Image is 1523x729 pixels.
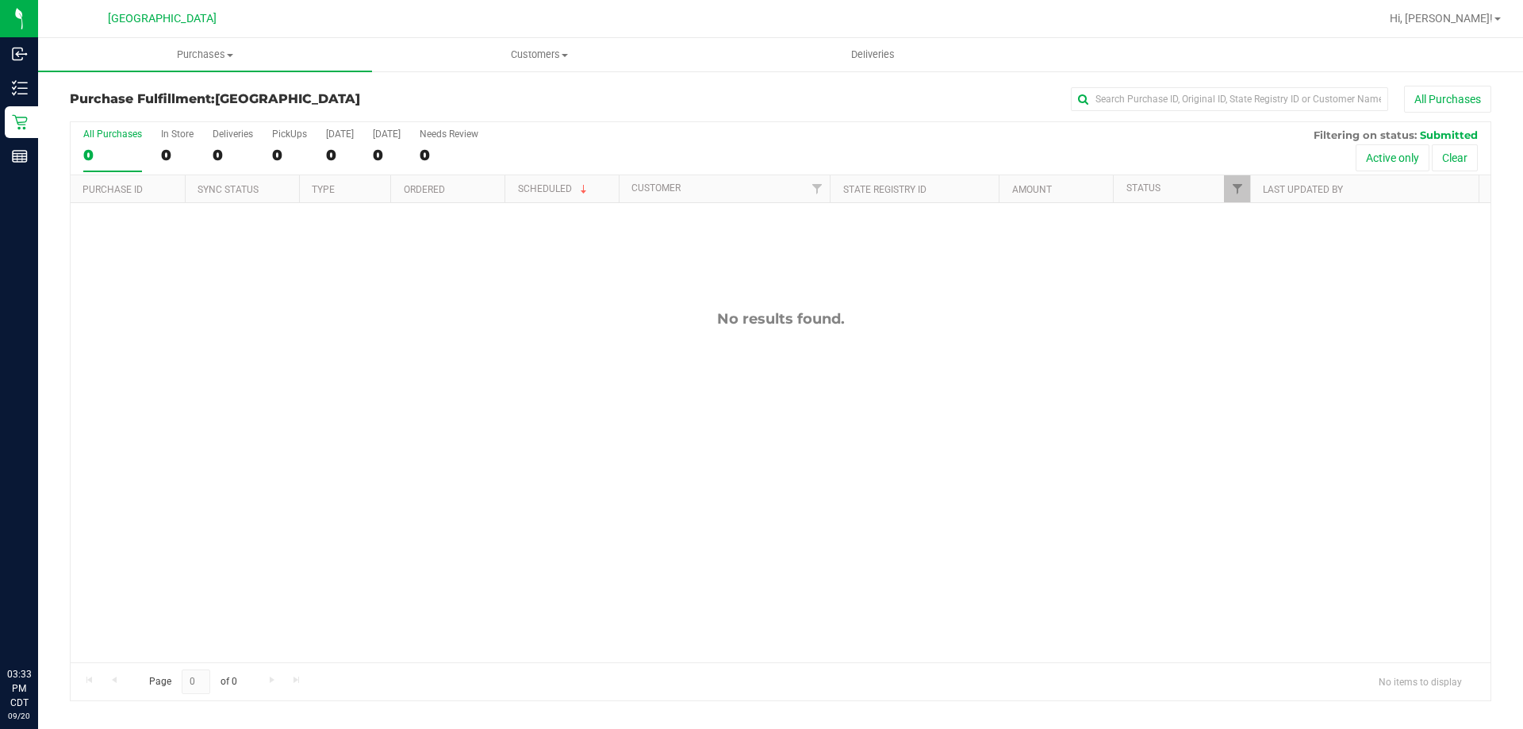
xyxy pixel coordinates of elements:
[108,12,217,25] span: [GEOGRAPHIC_DATA]
[161,129,194,140] div: In Store
[161,146,194,164] div: 0
[83,129,142,140] div: All Purchases
[7,667,31,710] p: 03:33 PM CDT
[706,38,1040,71] a: Deliveries
[1420,129,1478,141] span: Submitted
[12,80,28,96] inline-svg: Inventory
[843,184,926,195] a: State Registry ID
[1071,87,1388,111] input: Search Purchase ID, Original ID, State Registry ID or Customer Name...
[213,129,253,140] div: Deliveries
[312,184,335,195] a: Type
[38,48,372,62] span: Purchases
[1390,12,1493,25] span: Hi, [PERSON_NAME]!
[1224,175,1250,202] a: Filter
[404,184,445,195] a: Ordered
[12,114,28,130] inline-svg: Retail
[373,129,401,140] div: [DATE]
[1314,129,1417,141] span: Filtering on status:
[272,146,307,164] div: 0
[213,146,253,164] div: 0
[71,310,1490,328] div: No results found.
[326,129,354,140] div: [DATE]
[830,48,916,62] span: Deliveries
[1366,670,1475,693] span: No items to display
[12,148,28,164] inline-svg: Reports
[1404,86,1491,113] button: All Purchases
[7,710,31,722] p: 09/20
[83,146,142,164] div: 0
[518,183,590,194] a: Scheduled
[16,602,63,650] iframe: Resource center
[38,38,372,71] a: Purchases
[1432,144,1478,171] button: Clear
[136,670,250,694] span: Page of 0
[12,46,28,62] inline-svg: Inbound
[198,184,259,195] a: Sync Status
[804,175,830,202] a: Filter
[373,146,401,164] div: 0
[420,129,478,140] div: Needs Review
[326,146,354,164] div: 0
[631,182,681,194] a: Customer
[1356,144,1429,171] button: Active only
[1263,184,1343,195] a: Last Updated By
[272,129,307,140] div: PickUps
[1126,182,1160,194] a: Status
[372,38,706,71] a: Customers
[1012,184,1052,195] a: Amount
[373,48,705,62] span: Customers
[420,146,478,164] div: 0
[82,184,143,195] a: Purchase ID
[215,91,360,106] span: [GEOGRAPHIC_DATA]
[70,92,543,106] h3: Purchase Fulfillment:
